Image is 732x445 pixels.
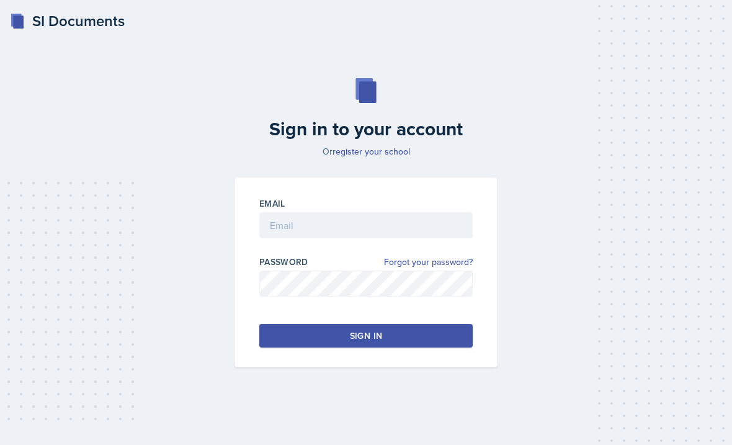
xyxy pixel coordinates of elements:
label: Password [259,256,308,268]
a: SI Documents [10,10,125,32]
h2: Sign in to your account [227,118,505,140]
div: Sign in [350,330,382,342]
a: register your school [333,145,410,158]
input: Email [259,212,473,238]
label: Email [259,197,285,210]
p: Or [227,145,505,158]
a: Forgot your password? [384,256,473,269]
button: Sign in [259,324,473,348]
